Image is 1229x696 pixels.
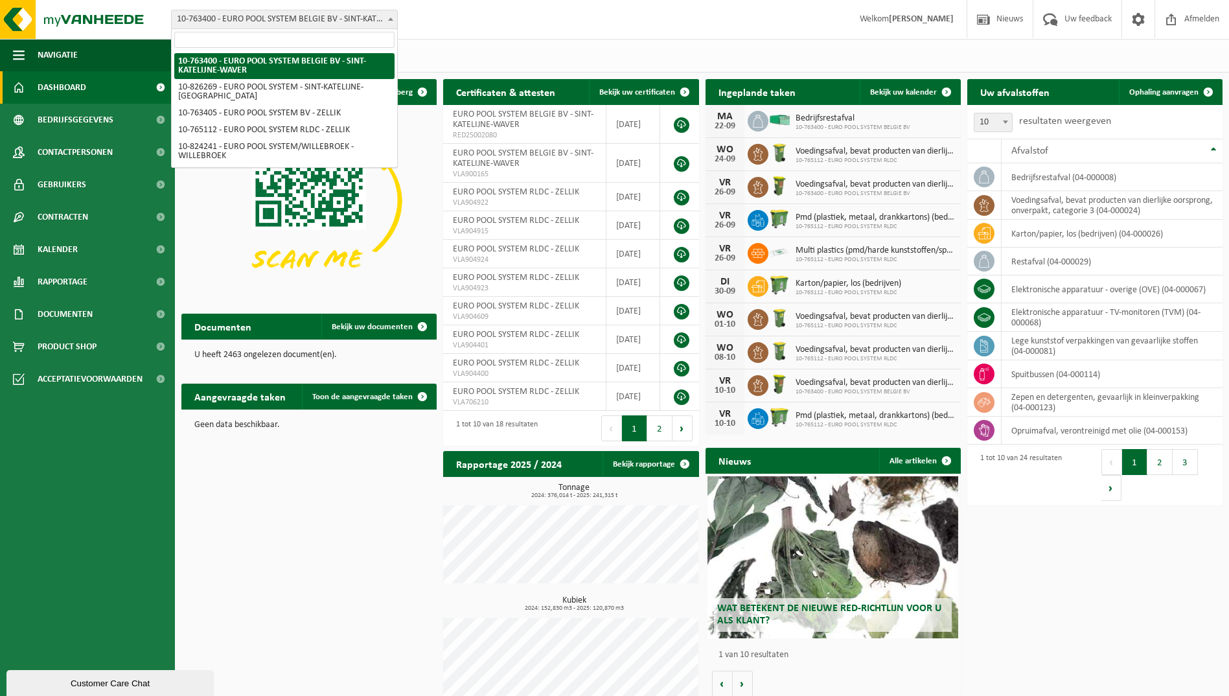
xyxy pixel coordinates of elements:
[453,312,596,322] span: VLA904609
[647,415,672,441] button: 2
[1119,79,1221,105] a: Ophaling aanvragen
[453,283,596,294] span: VLA904923
[174,105,395,122] li: 10-763405 - EURO POOL SYSTEM BV - ZELLIK
[796,289,901,297] span: 10-765112 - EURO POOL SYSTEM RLDC
[768,114,790,126] img: HK-XP-30-GN-00
[453,244,579,254] span: EURO POOL SYSTEM RLDC - ZELLIK
[453,369,596,379] span: VLA904400
[450,414,538,443] div: 1 tot 10 van 18 resultaten
[38,39,78,71] span: Navigatie
[450,483,698,499] h3: Tonnage
[712,111,738,122] div: MA
[453,273,579,283] span: EURO POOL SYSTEM RLDC - ZELLIK
[712,254,738,263] div: 26-09
[181,384,299,409] h2: Aangevraagde taken
[606,240,660,268] td: [DATE]
[606,211,660,240] td: [DATE]
[712,188,738,197] div: 26-09
[1002,191,1223,220] td: voedingsafval, bevat producten van dierlijke oorsprong, onverpakt, categorie 3 (04-000024)
[38,363,143,395] span: Acceptatievoorwaarden
[1002,275,1223,303] td: elektronische apparatuur - overige (OVE) (04-000067)
[453,330,579,340] span: EURO POOL SYSTEM RLDC - ZELLIK
[879,448,959,474] a: Alle artikelen
[796,355,954,363] span: 10-765112 - EURO POOL SYSTEM RLDC
[601,415,622,441] button: Previous
[599,88,675,97] span: Bekijk uw certificaten
[974,113,1013,132] span: 10
[453,255,596,265] span: VLA904924
[453,169,596,180] span: VLA900165
[453,226,596,237] span: VLA904915
[974,448,1062,502] div: 1 tot 10 van 24 resultaten
[1002,332,1223,360] td: lege kunststof verpakkingen van gevaarlijke stoffen (04-000081)
[712,277,738,287] div: DI
[194,351,424,360] p: U heeft 2463 ongelezen document(en).
[332,323,413,331] span: Bekijk uw documenten
[606,268,660,297] td: [DATE]
[453,198,596,208] span: VLA904922
[712,353,738,362] div: 08-10
[603,451,698,477] a: Bekijk rapportage
[1101,449,1122,475] button: Previous
[606,144,660,183] td: [DATE]
[860,79,959,105] a: Bekijk uw kalender
[38,71,86,104] span: Dashboard
[712,419,738,428] div: 10-10
[453,387,579,397] span: EURO POOL SYSTEM RLDC - ZELLIK
[172,10,397,29] span: 10-763400 - EURO POOL SYSTEM BELGIE BV - SINT-KATELIJNE-WAVER
[712,409,738,419] div: VR
[706,448,764,473] h2: Nieuws
[712,320,738,329] div: 01-10
[768,241,790,263] img: LP-SK-00500-LPE-16
[1002,248,1223,275] td: restafval (04-000029)
[384,88,413,97] span: Verberg
[443,451,575,476] h2: Rapportage 2025 / 2024
[38,104,113,136] span: Bedrijfsgegevens
[768,373,790,395] img: WB-0060-HPE-GN-50
[796,146,954,157] span: Voedingsafval, bevat producten van dierlijke oorsprong, onverpakt, categorie 3
[453,110,593,130] span: EURO POOL SYSTEM BELGIE BV - SINT-KATELIJNE-WAVER
[796,246,954,256] span: Multi plastics (pmd/harde kunststoffen/spanbanden/eps/folie naturel/folie gemeng...
[796,113,910,124] span: Bedrijfsrestafval
[768,175,790,197] img: WB-0060-HPE-GN-50
[194,421,424,430] p: Geen data beschikbaar.
[796,378,954,388] span: Voedingsafval, bevat producten van dierlijke oorsprong, onverpakt, categorie 3
[374,79,435,105] button: Verberg
[712,376,738,386] div: VR
[712,122,738,131] div: 22-09
[1002,360,1223,388] td: spuitbussen (04-000114)
[974,113,1012,132] span: 10
[174,53,395,79] li: 10-763400 - EURO POOL SYSTEM BELGIE BV - SINT-KATELIJNE-WAVER
[796,345,954,355] span: Voedingsafval, bevat producten van dierlijke oorsprong, onverpakt, categorie 3
[38,233,78,266] span: Kalender
[453,216,579,226] span: EURO POOL SYSTEM RLDC - ZELLIK
[606,297,660,325] td: [DATE]
[38,168,86,201] span: Gebruikers
[1019,116,1111,126] label: resultaten weergeven
[1147,449,1173,475] button: 2
[796,180,954,190] span: Voedingsafval, bevat producten van dierlijke oorsprong, onverpakt, categorie 3
[796,213,954,223] span: Pmd (plastiek, metaal, drankkartons) (bedrijven)
[768,307,790,329] img: WB-0140-HPE-GN-50
[606,183,660,211] td: [DATE]
[796,312,954,322] span: Voedingsafval, bevat producten van dierlijke oorsprong, onverpakt, categorie 3
[174,139,395,165] li: 10-824241 - EURO POOL SYSTEM/WILLEBROEK - WILLEBROEK
[1002,220,1223,248] td: karton/papier, los (bedrijven) (04-000026)
[453,148,593,168] span: EURO POOL SYSTEM BELGIE BV - SINT-KATELIJNE-WAVER
[768,406,790,428] img: WB-0770-HPE-GN-50
[38,266,87,298] span: Rapportage
[712,178,738,188] div: VR
[38,136,113,168] span: Contactpersonen
[174,79,395,105] li: 10-826269 - EURO POOL SYSTEM - SINT-KATELIJNE-[GEOGRAPHIC_DATA]
[1173,449,1198,475] button: 3
[38,298,93,331] span: Documenten
[796,157,954,165] span: 10-765112 - EURO POOL SYSTEM RLDC
[312,393,413,401] span: Toon de aangevraagde taken
[453,358,579,368] span: EURO POOL SYSTEM RLDC - ZELLIK
[1101,475,1121,501] button: Next
[450,605,698,612] span: 2024: 152,830 m3 - 2025: 120,870 m3
[768,142,790,164] img: WB-0140-HPE-GN-50
[453,130,596,141] span: RED25002080
[321,314,435,340] a: Bekijk uw documenten
[768,208,790,230] img: WB-0770-HPE-GN-50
